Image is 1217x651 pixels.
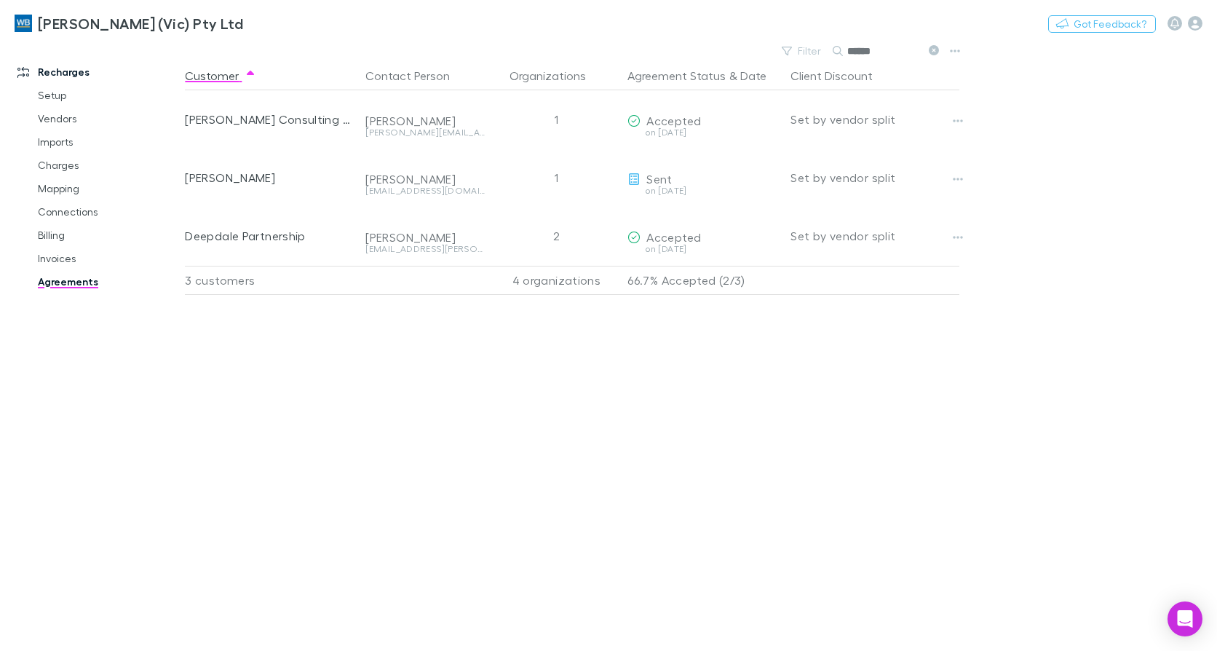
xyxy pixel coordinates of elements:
a: Billing [23,224,193,247]
div: Open Intercom Messenger [1168,601,1202,636]
div: on [DATE] [627,186,779,195]
button: Filter [774,42,830,60]
a: Vendors [23,107,193,130]
a: Invoices [23,247,193,270]
div: [PERSON_NAME] Consulting Pty Ltd [185,90,354,149]
div: [EMAIL_ADDRESS][PERSON_NAME][DOMAIN_NAME] [365,245,485,253]
img: William Buck (Vic) Pty Ltd's Logo [15,15,32,32]
div: [PERSON_NAME] [185,149,354,207]
a: Recharges [3,60,193,84]
a: Connections [23,200,193,224]
div: 4 organizations [491,266,622,295]
div: on [DATE] [627,128,779,137]
div: Deepdale Partnership [185,207,354,265]
div: [PERSON_NAME] [365,172,485,186]
a: Imports [23,130,193,154]
div: [EMAIL_ADDRESS][DOMAIN_NAME] [365,186,485,195]
button: Contact Person [365,61,467,90]
div: Set by vendor split [790,90,959,149]
div: & [627,61,779,90]
div: Set by vendor split [790,207,959,265]
span: Sent [646,172,672,186]
div: [PERSON_NAME][EMAIL_ADDRESS][DOMAIN_NAME] [365,128,485,137]
h3: [PERSON_NAME] (Vic) Pty Ltd [38,15,243,32]
button: Organizations [510,61,603,90]
div: [PERSON_NAME] [365,114,485,128]
a: Charges [23,154,193,177]
div: on [DATE] [627,245,779,253]
button: Client Discount [790,61,890,90]
a: [PERSON_NAME] (Vic) Pty Ltd [6,6,252,41]
span: Accepted [646,114,701,127]
div: [PERSON_NAME] [365,230,485,245]
button: Got Feedback? [1048,15,1156,33]
a: Agreements [23,270,193,293]
button: Customer [185,61,256,90]
button: Agreement Status [627,61,726,90]
p: 66.7% Accepted (2/3) [627,267,779,294]
div: 1 [491,149,622,207]
div: 1 [491,90,622,149]
div: 2 [491,207,622,265]
button: Date [740,61,766,90]
div: Set by vendor split [790,149,959,207]
a: Setup [23,84,193,107]
a: Mapping [23,177,193,200]
span: Accepted [646,230,701,244]
div: 3 customers [185,266,360,295]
